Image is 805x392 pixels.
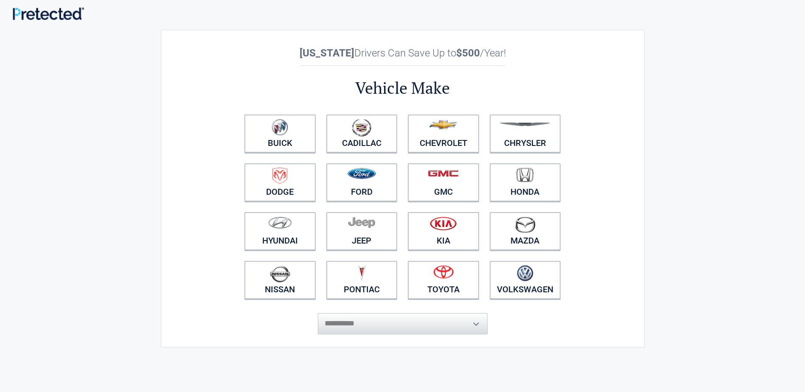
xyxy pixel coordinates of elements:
[13,7,84,20] img: Main Logo
[300,47,354,59] b: [US_STATE]
[408,115,479,153] a: Chevrolet
[326,115,398,153] a: Cadillac
[326,261,398,299] a: Pontiac
[352,119,371,137] img: cadillac
[428,170,459,177] img: gmc
[244,261,316,299] a: Nissan
[430,216,457,230] img: kia
[517,265,533,282] img: volkswagen
[270,265,290,283] img: nissan
[272,168,287,184] img: dodge
[408,261,479,299] a: Toyota
[326,212,398,250] a: Jeep
[348,168,376,179] img: ford
[499,123,551,126] img: chrysler
[514,216,536,233] img: mazda
[244,163,316,202] a: Dodge
[490,115,561,153] a: Chrysler
[239,77,566,99] h2: Vehicle Make
[490,163,561,202] a: Honda
[244,115,316,153] a: Buick
[272,119,288,136] img: buick
[456,47,480,59] b: $500
[244,212,316,250] a: Hyundai
[326,163,398,202] a: Ford
[429,120,457,129] img: chevrolet
[408,212,479,250] a: Kia
[490,212,561,250] a: Mazda
[516,168,534,182] img: honda
[490,261,561,299] a: Volkswagen
[268,216,292,229] img: hyundai
[433,265,454,279] img: toyota
[357,265,366,281] img: pontiac
[408,163,479,202] a: GMC
[239,47,566,59] h2: Drivers Can Save Up to /Year
[348,216,375,228] img: jeep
